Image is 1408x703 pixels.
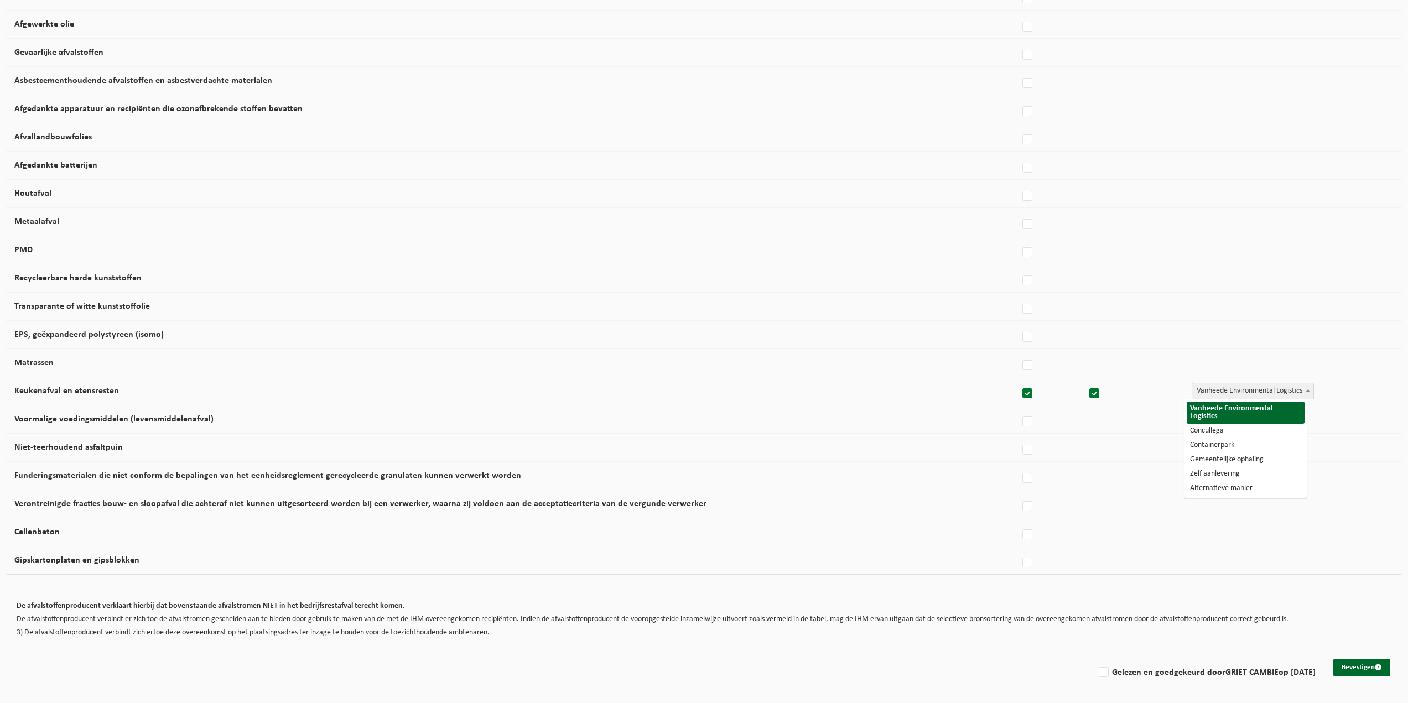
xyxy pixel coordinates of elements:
[14,302,150,311] label: Transparante of witte kunststoffolie
[14,471,521,480] label: Funderingsmaterialen die niet conform de bepalingen van het eenheidsreglement gerecycleerde granu...
[1187,402,1305,424] li: Vanheede Environmental Logistics
[1097,664,1316,681] label: Gelezen en goedgekeurd door op [DATE]
[14,133,92,142] label: Afvallandbouwfolies
[1225,668,1279,677] strong: GRIET CAMBIE
[1333,659,1390,676] button: Bevestigen
[14,443,123,452] label: Niet-teerhoudend asfaltpuin
[14,20,74,29] label: Afgewerkte olie
[1187,481,1305,496] li: Alternatieve manier
[14,415,214,424] label: Voormalige voedingsmiddelen (levensmiddelenafval)
[1187,467,1305,481] li: Zelf aanlevering
[14,274,142,283] label: Recycleerbare harde kunststoffen
[17,629,1391,637] p: 3) De afvalstoffenproducent verbindt zich ertoe deze overeenkomst op het plaatsingsadres ter inza...
[17,616,1391,623] p: De afvalstoffenproducent verbindt er zich toe de afvalstromen gescheiden aan te bieden door gebru...
[1187,424,1305,438] li: Concullega
[14,556,139,565] label: Gipskartonplaten en gipsblokken
[14,246,33,254] label: PMD
[17,602,405,610] b: De afvalstoffenproducent verklaart hierbij dat bovenstaande afvalstromen NIET in het bedrijfsrest...
[14,161,97,170] label: Afgedankte batterijen
[14,105,303,113] label: Afgedankte apparatuur en recipiënten die ozonafbrekende stoffen bevatten
[1187,438,1305,452] li: Containerpark
[14,217,59,226] label: Metaalafval
[1192,383,1313,399] span: Vanheede Environmental Logistics
[14,358,54,367] label: Matrassen
[14,330,164,339] label: EPS, geëxpandeerd polystyreen (isomo)
[14,528,60,537] label: Cellenbeton
[14,387,119,395] label: Keukenafval en etensresten
[14,499,706,508] label: Verontreinigde fracties bouw- en sloopafval die achteraf niet kunnen uitgesorteerd worden bij een...
[14,76,272,85] label: Asbestcementhoudende afvalstoffen en asbestverdachte materialen
[1187,452,1305,467] li: Gemeentelijke ophaling
[14,48,103,57] label: Gevaarlijke afvalstoffen
[14,189,51,198] label: Houtafval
